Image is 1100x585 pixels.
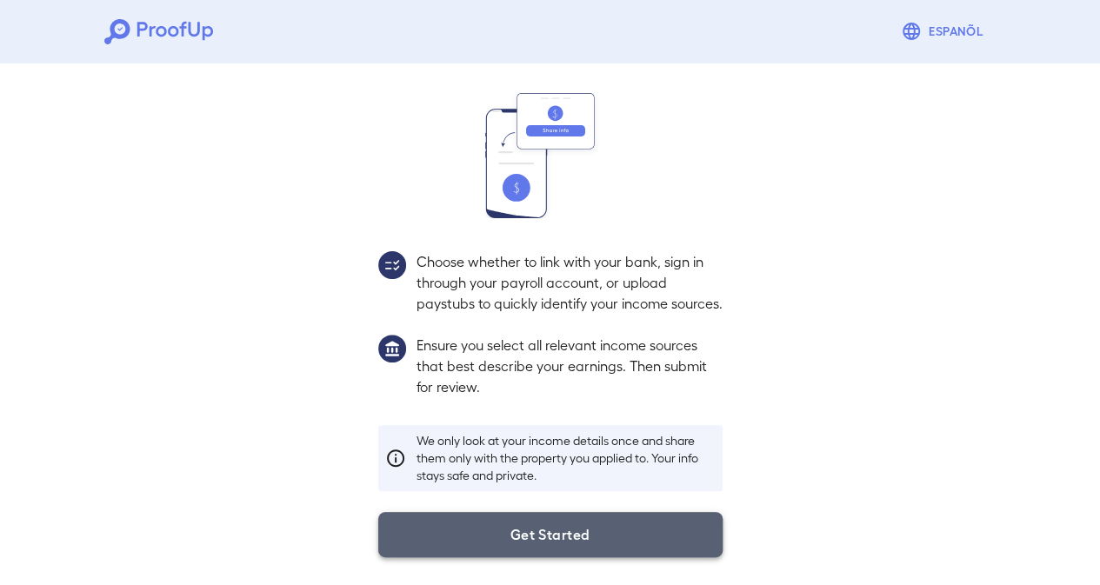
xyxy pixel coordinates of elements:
[417,335,723,397] p: Ensure you select all relevant income sources that best describe your earnings. Then submit for r...
[378,251,406,279] img: group2.svg
[417,251,723,314] p: Choose whether to link with your bank, sign in through your payroll account, or upload paystubs t...
[894,14,996,49] button: Espanõl
[378,512,723,557] button: Get Started
[485,93,616,218] img: transfer_money.svg
[417,432,716,484] p: We only look at your income details once and share them only with the property you applied to. Yo...
[378,335,406,362] img: group1.svg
